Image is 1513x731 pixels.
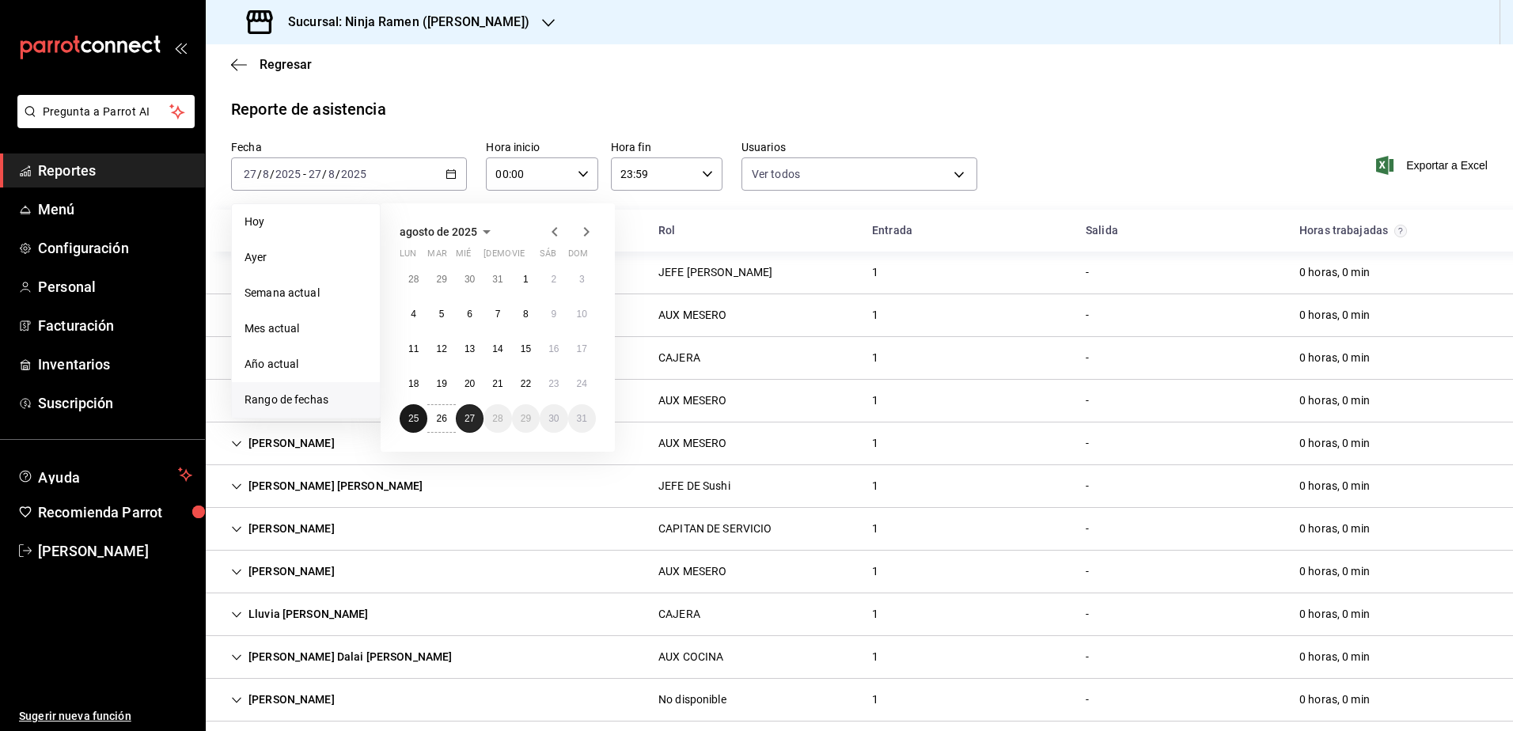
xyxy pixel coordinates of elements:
[658,264,772,281] div: JEFE [PERSON_NAME]
[400,335,427,363] button: 11 de agosto de 2025
[436,378,446,389] abbr: 19 de agosto de 2025
[646,258,785,287] div: Cell
[483,404,511,433] button: 28 de agosto de 2025
[540,300,567,328] button: 9 de agosto de 2025
[1073,557,1102,586] div: Cell
[658,307,726,324] div: AUX MESERO
[275,13,529,32] h3: Sucursal: Ninja Ramen ([PERSON_NAME])
[174,41,187,54] button: open_drawer_menu
[512,404,540,433] button: 29 de agosto de 2025
[245,285,367,301] span: Semana actual
[1287,642,1382,672] div: Cell
[400,300,427,328] button: 4 de agosto de 2025
[245,249,367,266] span: Ayer
[38,315,192,336] span: Facturación
[658,521,772,537] div: CAPITAN DE SERVICIO
[262,168,270,180] input: --
[465,413,475,424] abbr: 27 de agosto de 2025
[231,97,386,121] div: Reporte de asistencia
[658,563,726,580] div: AUX MESERO
[1073,642,1102,672] div: Cell
[336,168,340,180] span: /
[1287,343,1382,373] div: Cell
[400,265,427,294] button: 28 de julio de 2025
[646,557,739,586] div: Cell
[646,301,739,330] div: Cell
[303,168,306,180] span: -
[245,392,367,408] span: Rango de fechas
[456,300,483,328] button: 6 de agosto de 2025
[206,551,1513,593] div: Row
[859,600,891,629] div: Cell
[646,429,739,458] div: Cell
[465,378,475,389] abbr: 20 de agosto de 2025
[1073,216,1287,245] div: HeadCell
[206,210,1513,252] div: Head
[521,413,531,424] abbr: 29 de agosto de 2025
[568,265,596,294] button: 3 de agosto de 2025
[1073,685,1102,714] div: Cell
[400,248,416,265] abbr: lunes
[38,276,192,297] span: Personal
[568,404,596,433] button: 31 de agosto de 2025
[540,335,567,363] button: 16 de agosto de 2025
[436,343,446,354] abbr: 12 de agosto de 2025
[521,343,531,354] abbr: 15 de agosto de 2025
[859,386,891,415] div: Cell
[1394,225,1407,237] svg: El total de horas trabajadas por usuario es el resultado de la suma redondeada del registro de ho...
[218,386,347,415] div: Cell
[218,472,436,501] div: Cell
[322,168,327,180] span: /
[1287,301,1382,330] div: Cell
[38,540,192,562] span: [PERSON_NAME]
[206,380,1513,422] div: Row
[206,636,1513,679] div: Row
[206,508,1513,551] div: Row
[859,216,1073,245] div: HeadCell
[400,404,427,433] button: 25 de agosto de 2025
[568,335,596,363] button: 17 de agosto de 2025
[577,309,587,320] abbr: 10 de agosto de 2025
[551,309,556,320] abbr: 9 de agosto de 2025
[1287,557,1382,586] div: Cell
[1073,429,1102,458] div: Cell
[577,413,587,424] abbr: 31 de agosto de 2025
[1073,472,1102,501] div: Cell
[579,274,585,285] abbr: 3 de agosto de 2025
[467,309,472,320] abbr: 6 de agosto de 2025
[646,216,859,245] div: HeadCell
[243,168,257,180] input: --
[551,274,556,285] abbr: 2 de agosto de 2025
[568,248,588,265] abbr: domingo
[245,356,367,373] span: Año actual
[646,472,743,501] div: Cell
[465,274,475,285] abbr: 30 de julio de 2025
[427,335,455,363] button: 12 de agosto de 2025
[1287,514,1382,544] div: Cell
[206,679,1513,722] div: Row
[38,199,192,220] span: Menú
[540,265,567,294] button: 2 de agosto de 2025
[456,335,483,363] button: 13 de agosto de 2025
[427,404,455,433] button: 26 de agosto de 2025
[1379,156,1488,175] button: Exportar a Excel
[400,225,477,238] span: agosto de 2025
[646,343,713,373] div: Cell
[408,413,419,424] abbr: 25 de agosto de 2025
[521,378,531,389] abbr: 22 de agosto de 2025
[1287,429,1382,458] div: Cell
[427,300,455,328] button: 5 de agosto de 2025
[218,557,347,586] div: Cell
[436,274,446,285] abbr: 29 de julio de 2025
[400,222,496,241] button: agosto de 2025
[859,429,891,458] div: Cell
[456,404,483,433] button: 27 de agosto de 2025
[548,413,559,424] abbr: 30 de agosto de 2025
[512,265,540,294] button: 1 de agosto de 2025
[206,294,1513,337] div: Row
[436,413,446,424] abbr: 26 de agosto de 2025
[658,649,723,665] div: AUX COCINA
[859,301,891,330] div: Cell
[548,378,559,389] abbr: 23 de agosto de 2025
